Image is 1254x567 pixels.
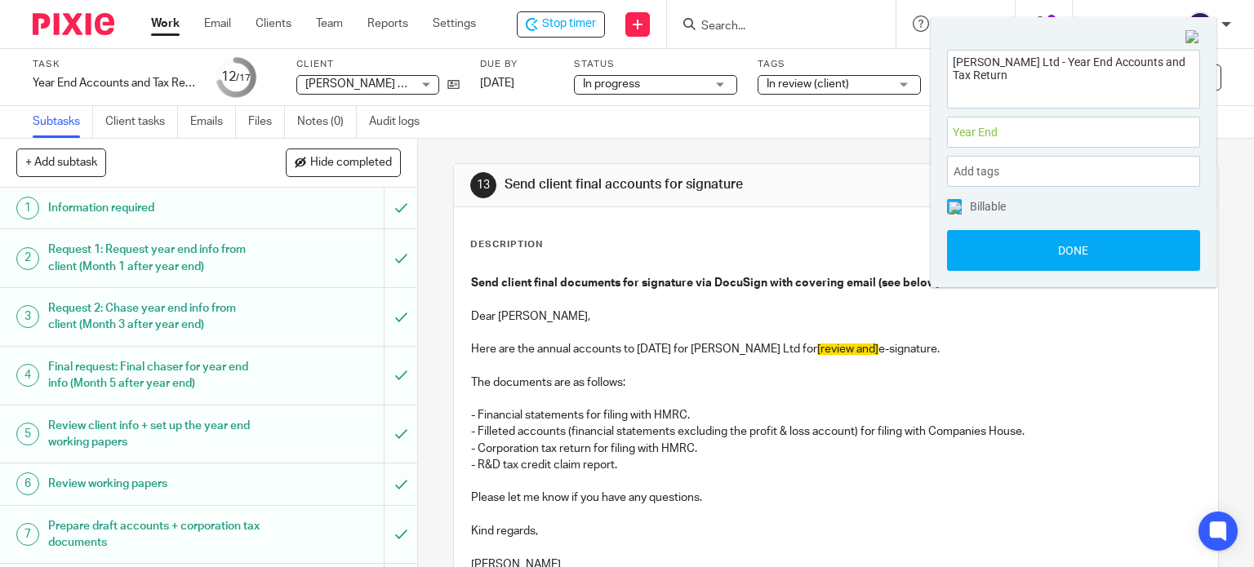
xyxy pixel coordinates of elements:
[470,172,496,198] div: 13
[758,58,921,71] label: Tags
[16,305,39,328] div: 3
[16,472,39,495] div: 6
[48,514,261,556] h1: Prepare draft accounts + corporation tax documents
[1185,30,1200,45] img: Close
[574,58,737,71] label: Status
[33,58,196,71] label: Task
[470,238,543,251] p: Description
[190,106,236,138] a: Emails
[296,58,460,71] label: Client
[248,106,285,138] a: Files
[480,78,514,89] span: [DATE]
[33,106,93,138] a: Subtasks
[471,489,1202,506] p: Please let me know if you have any questions.
[517,11,605,38] div: Bolin Webb Ltd - Year End Accounts and Tax Return
[256,16,291,32] a: Clients
[583,78,640,90] span: In progress
[471,391,1202,424] p: - Financial statements for filing with HMRC.
[105,106,178,138] a: Client tasks
[433,16,476,32] a: Settings
[151,16,180,32] a: Work
[471,341,1202,357] p: Here are the annual accounts to [DATE] for [PERSON_NAME] Ltd for e-signature.
[16,364,39,387] div: 4
[310,157,392,170] span: Hide completed
[33,75,196,91] div: Year End Accounts and Tax Return
[953,124,1158,141] span: Year End
[16,197,39,219] div: 1
[947,230,1200,271] button: Done
[471,457,1202,473] p: - R&D tax credit claim report.
[471,374,1202,391] p: The documents are as follows:
[16,523,39,546] div: 7
[286,148,401,176] button: Hide completed
[1187,11,1213,38] img: svg%3E
[16,423,39,445] div: 5
[542,16,596,33] span: Stop timer
[367,16,408,32] a: Reports
[221,68,251,86] div: 12
[949,202,962,215] img: checked.png
[16,148,106,176] button: + Add subtask
[505,176,870,193] h1: Send client final accounts for signature
[471,441,1202,457] p: - Corporation tax return for filing with HMRC.
[316,16,343,32] a: Team
[817,343,878,355] span: [review and]
[471,523,1202,539] p: Kind regards,
[48,237,261,279] h1: Request 1: Request year end info from client (Month 1 after year end)
[471,291,1202,325] p: Dear [PERSON_NAME],
[48,355,261,396] h1: Final request: Final chaser for year end info (Month 5 after year end)
[297,106,357,138] a: Notes (0)
[48,472,261,496] h1: Review working papers
[700,20,847,34] input: Search
[236,73,251,82] small: /17
[1089,16,1179,32] p: [PERSON_NAME]
[471,423,1202,440] p: - Filleted accounts (financial statements excluding the profit & loss account) for filing with Co...
[48,196,261,220] h1: Information required
[948,51,1199,104] textarea: [PERSON_NAME] Ltd - Year End Accounts and Tax Return
[33,13,114,35] img: Pixie
[970,201,1006,212] span: Billable
[48,296,261,338] h1: Request 2: Chase year end info from client (Month 3 after year end)
[767,78,849,90] span: In review (client)
[480,58,554,71] label: Due by
[204,16,231,32] a: Email
[471,277,940,289] strong: Send client final documents for signature via DocuSign with covering email (see below)
[16,247,39,270] div: 2
[305,78,415,90] span: [PERSON_NAME] Ltd
[954,159,1007,184] span: Add tags
[369,106,432,138] a: Audit logs
[48,414,261,455] h1: Review client info + set up the year end working papers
